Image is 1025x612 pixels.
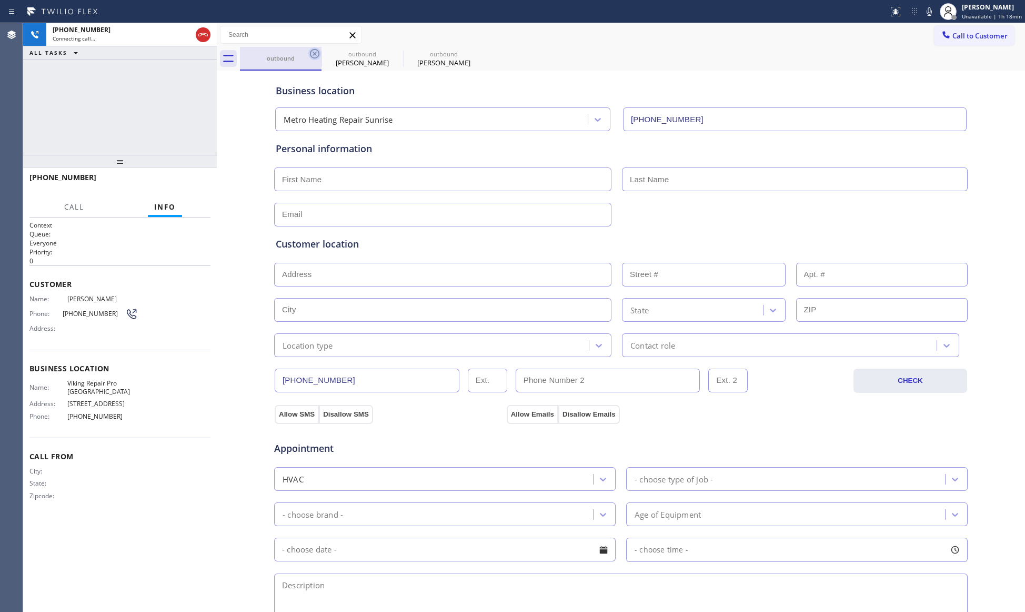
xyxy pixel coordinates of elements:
[67,412,138,420] span: [PHONE_NUMBER]
[29,400,67,408] span: Address:
[29,451,210,461] span: Call From
[962,3,1022,12] div: [PERSON_NAME]
[29,492,67,500] span: Zipcode:
[283,473,304,485] div: HVAC
[29,295,67,303] span: Name:
[275,369,459,392] input: Phone Number
[952,31,1008,41] span: Call to Customer
[276,84,966,98] div: Business location
[708,369,748,392] input: Ext. 2
[196,27,210,42] button: Hang up
[29,324,67,332] span: Address:
[283,339,333,351] div: Location type
[274,167,611,191] input: First Name
[274,298,611,322] input: City
[468,369,507,392] input: Ext.
[64,202,84,212] span: Call
[148,197,182,218] button: Info
[29,172,96,182] span: [PHONE_NUMBER]
[67,400,138,408] span: [STREET_ADDRESS]
[283,508,343,520] div: - choose brand -
[29,363,210,373] span: Business location
[29,230,210,239] h2: Queue:
[29,467,67,475] span: City:
[241,54,320,62] div: outbound
[154,202,176,212] span: Info
[934,26,1014,46] button: Call to Customer
[404,58,484,67] div: [PERSON_NAME]
[29,310,63,318] span: Phone:
[63,310,125,318] span: [PHONE_NUMBER]
[29,239,210,248] p: Everyone
[274,538,616,561] input: - choose date -
[67,295,138,303] span: [PERSON_NAME]
[558,405,620,424] button: Disallow Emails
[507,405,558,424] button: Allow Emails
[404,50,484,58] div: outbound
[29,248,210,256] h2: Priority:
[922,4,937,19] button: Mute
[516,369,700,392] input: Phone Number 2
[53,35,95,42] span: Connecting call…
[274,203,611,226] input: Email
[630,339,675,351] div: Contact role
[853,369,967,393] button: CHECK
[53,25,110,34] span: [PHONE_NUMBER]
[635,473,713,485] div: - choose type of job -
[29,479,67,487] span: State:
[276,237,966,251] div: Customer location
[275,405,319,424] button: Allow SMS
[622,263,786,287] input: Street #
[796,298,968,322] input: ZIP
[29,412,67,420] span: Phone:
[29,49,67,56] span: ALL TASKS
[29,383,67,391] span: Name:
[796,263,968,287] input: Apt. #
[67,379,138,396] span: Viking Repair Pro [GEOGRAPHIC_DATA]
[319,405,373,424] button: Disallow SMS
[29,221,210,230] h1: Context
[220,26,361,43] input: Search
[274,263,611,287] input: Address
[635,545,688,555] span: - choose time -
[274,441,504,456] span: Appointment
[29,279,210,289] span: Customer
[962,13,1022,20] span: Unavailable | 1h 18min
[23,46,88,59] button: ALL TASKS
[623,107,967,131] input: Phone Number
[276,142,966,156] div: Personal information
[622,167,968,191] input: Last Name
[404,47,484,71] div: Julio Gonsalez
[630,304,649,316] div: State
[635,508,701,520] div: Age of Equipment
[323,50,402,58] div: outbound
[284,114,393,126] div: Metro Heating Repair Sunrise
[323,58,402,67] div: [PERSON_NAME]
[58,197,91,218] button: Call
[29,256,210,265] p: 0
[323,47,402,71] div: Julio Gonsalez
